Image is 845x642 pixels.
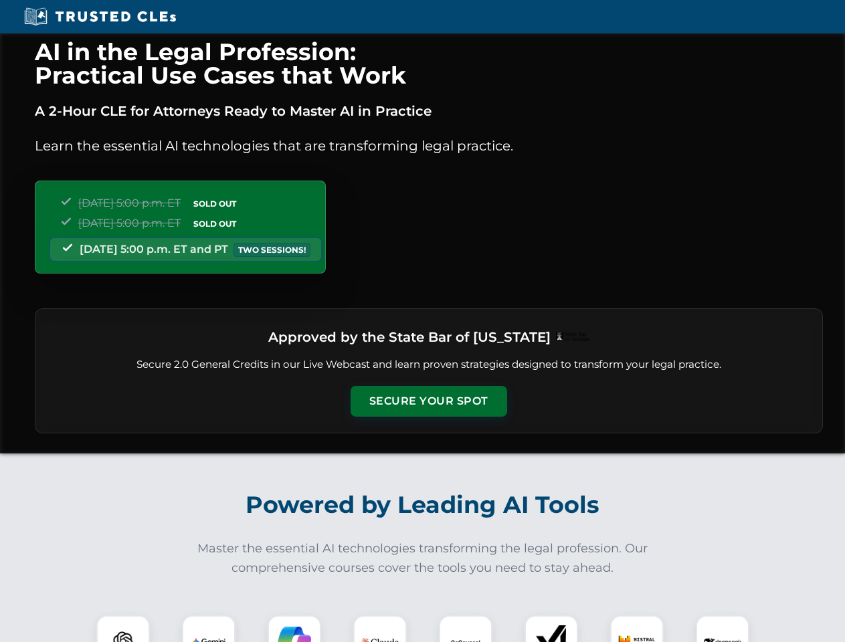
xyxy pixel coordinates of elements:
[351,386,507,417] button: Secure Your Spot
[189,217,241,231] span: SOLD OUT
[20,7,180,27] img: Trusted CLEs
[78,197,181,209] span: [DATE] 5:00 p.m. ET
[268,325,551,349] h3: Approved by the State Bar of [US_STATE]
[35,100,823,122] p: A 2-Hour CLE for Attorneys Ready to Master AI in Practice
[52,481,793,528] h2: Powered by Leading AI Tools
[556,332,589,342] img: Logo
[35,40,823,87] h1: AI in the Legal Profession: Practical Use Cases that Work
[78,217,181,229] span: [DATE] 5:00 p.m. ET
[52,357,806,372] p: Secure 2.0 General Credits in our Live Webcast and learn proven strategies designed to transform ...
[189,539,657,578] p: Master the essential AI technologies transforming the legal profession. Our comprehensive courses...
[35,135,823,156] p: Learn the essential AI technologies that are transforming legal practice.
[189,197,241,211] span: SOLD OUT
